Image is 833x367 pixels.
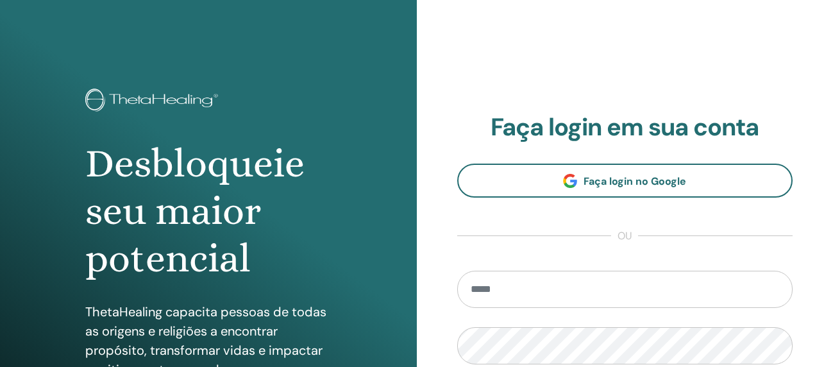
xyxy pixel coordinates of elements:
h2: Faça login em sua conta [457,113,793,142]
span: ou [611,228,638,244]
h1: Desbloqueie seu maior potencial [85,140,331,283]
a: Faça login no Google [457,164,793,198]
span: Faça login no Google [584,175,686,188]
